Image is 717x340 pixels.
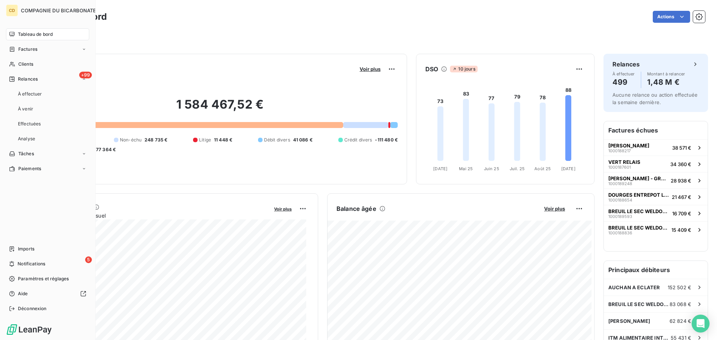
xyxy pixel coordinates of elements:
span: Débit divers [264,137,290,143]
button: Voir plus [272,205,294,212]
span: Non-échu [120,137,142,143]
tspan: Août 25 [534,166,551,171]
span: 10 jours [450,66,477,72]
span: Chiffre d'affaires mensuel [42,212,269,219]
span: AUCHAN A ECLATER [608,284,660,290]
span: 1000189593 [608,214,632,219]
span: Effectuées [18,121,41,127]
span: Paramètres et réglages [18,275,69,282]
span: BREUIL LE SEC WELDOM ENTREPOT-30 [608,225,668,231]
span: 1000188217 [608,149,631,153]
span: 21 467 € [672,194,691,200]
span: 83 068 € [670,301,691,307]
span: Analyse [18,135,35,142]
span: 16 709 € [672,210,691,216]
span: Imports [18,246,34,252]
h2: 1 584 467,52 € [42,97,398,119]
h6: Balance âgée [336,204,376,213]
div: Open Intercom Messenger [692,315,710,333]
span: -77 364 € [94,146,116,153]
span: Relances [18,76,38,82]
span: BREUIL LE SEC WELDOM ENTREPOT-30 [608,301,670,307]
button: DOURGES ENTREPOT LA FOIR'FOUILLE100018865421 467 € [604,188,708,205]
span: 11 448 € [214,137,232,143]
span: 28 938 € [671,178,691,184]
tspan: [DATE] [433,166,447,171]
span: [PERSON_NAME] [608,318,650,324]
span: DOURGES ENTREPOT LA FOIR'FOUILLE [608,192,669,198]
tspan: [DATE] [561,166,575,171]
button: [PERSON_NAME]100018821738 571 € [604,139,708,156]
span: [PERSON_NAME] [608,143,649,149]
button: Actions [653,11,690,23]
span: 5 [85,256,92,263]
span: 38 571 € [672,145,691,151]
img: Logo LeanPay [6,324,52,336]
span: Déconnexion [18,305,47,312]
h6: Principaux débiteurs [604,261,708,279]
span: 1000187601 [608,165,631,169]
button: Voir plus [357,66,383,72]
span: Crédit divers [344,137,372,143]
h6: Relances [612,60,640,69]
button: [PERSON_NAME] - GREENWEEZ100018924828 938 € [604,172,708,188]
span: 248 735 € [145,137,167,143]
span: Voir plus [360,66,381,72]
a: Aide [6,288,89,300]
h4: 1,48 M € [647,76,685,88]
span: Aucune relance ou action effectuée la semaine dernière. [612,92,698,105]
span: COMPAGNIE DU BICARBONATE [21,7,96,13]
span: -111 480 € [375,137,398,143]
span: BREUIL LE SEC WELDOM ENTREPOT-30 [608,208,669,214]
span: 41 086 € [293,137,313,143]
span: Voir plus [274,206,292,212]
span: Tâches [18,150,34,157]
button: BREUIL LE SEC WELDOM ENTREPOT-30100018959316 709 € [604,205,708,221]
span: Notifications [18,261,45,267]
span: À effectuer [612,72,635,76]
span: Voir plus [544,206,565,212]
span: VERT RELAIS [608,159,640,165]
span: Factures [18,46,37,53]
h4: 499 [612,76,635,88]
span: Clients [18,61,33,68]
button: BREUIL LE SEC WELDOM ENTREPOT-30100018883615 409 € [604,221,708,238]
span: Litige [199,137,211,143]
span: +99 [79,72,92,78]
button: Voir plus [542,205,567,212]
span: 152 502 € [668,284,691,290]
div: CD [6,4,18,16]
span: 62 824 € [670,318,691,324]
tspan: Mai 25 [459,166,473,171]
span: Montant à relancer [647,72,685,76]
span: 1000189248 [608,181,632,186]
tspan: Juil. 25 [510,166,525,171]
span: 34 360 € [670,161,691,167]
span: Aide [18,290,28,297]
h6: DSO [425,65,438,74]
span: 1000188654 [608,198,632,202]
span: 1000188836 [608,231,632,235]
span: À effectuer [18,91,42,97]
span: 15 409 € [671,227,691,233]
span: À venir [18,106,33,112]
tspan: Juin 25 [484,166,499,171]
span: Tableau de bord [18,31,53,38]
button: VERT RELAIS100018760134 360 € [604,156,708,172]
span: Paiements [18,165,41,172]
span: [PERSON_NAME] - GREENWEEZ [608,175,668,181]
h6: Factures échues [604,121,708,139]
